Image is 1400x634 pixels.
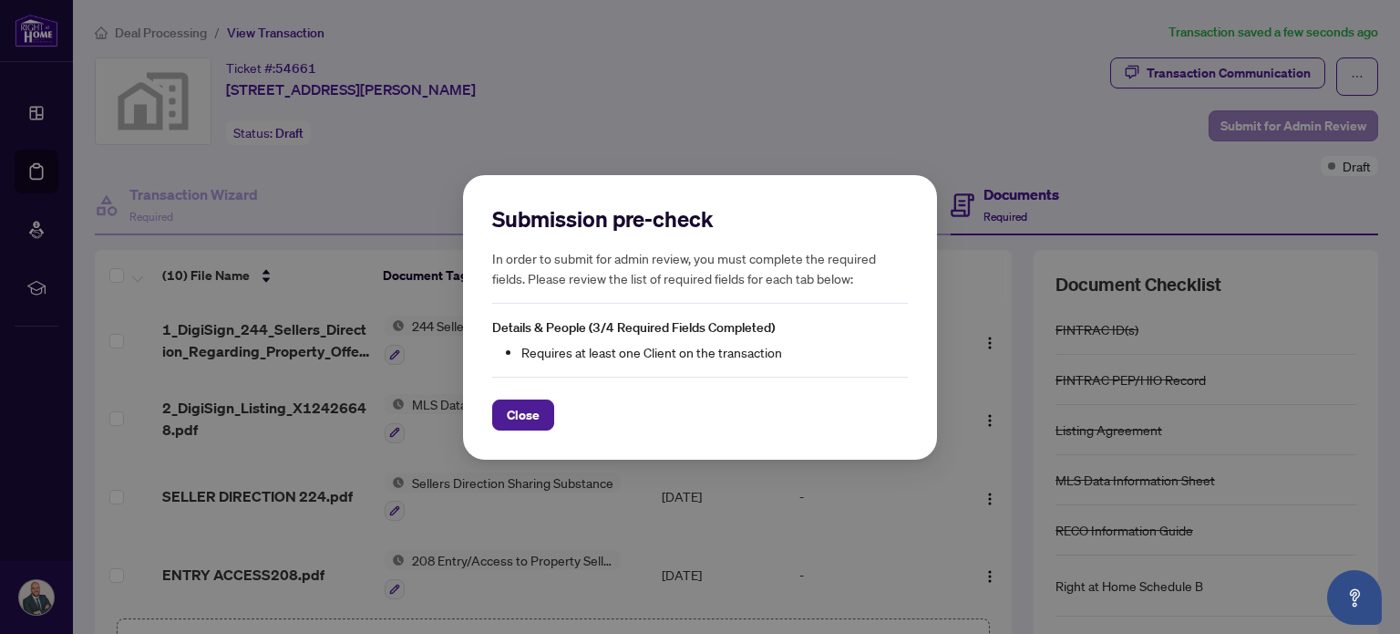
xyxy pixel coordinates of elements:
[1327,570,1382,625] button: Open asap
[492,319,775,336] span: Details & People (3/4 Required Fields Completed)
[507,400,540,429] span: Close
[492,248,908,288] h5: In order to submit for admin review, you must complete the required fields. Please review the lis...
[492,399,554,430] button: Close
[521,341,908,361] li: Requires at least one Client on the transaction
[492,204,908,234] h2: Submission pre-check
